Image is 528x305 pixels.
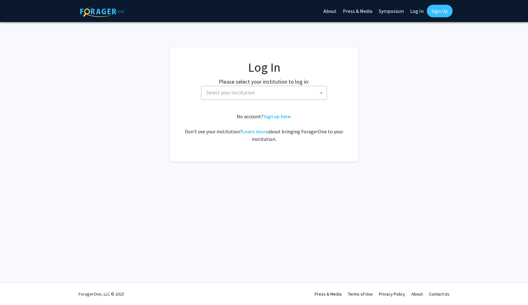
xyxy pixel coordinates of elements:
[219,77,309,86] label: Please select your institution to log in:
[204,86,327,99] span: Select your institution
[348,291,373,297] a: Terms of Use
[80,6,124,17] img: ForagerOne Logo
[206,89,255,96] span: Select your institution
[263,113,290,119] a: Sign up here
[182,113,346,143] div: No account? . Don't see your institution? about bringing ForagerOne to your institution.
[427,5,453,17] a: Sign Up
[201,86,327,100] span: Select your institution
[182,60,346,75] h1: Log In
[379,291,405,297] a: Privacy Policy
[429,291,449,297] a: Contact Us
[315,291,342,297] a: Press & Media
[79,283,124,305] div: ForagerOne, LLC © 2025
[411,291,423,297] a: About
[242,128,268,135] a: Learn more about bringing ForagerOne to your institution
